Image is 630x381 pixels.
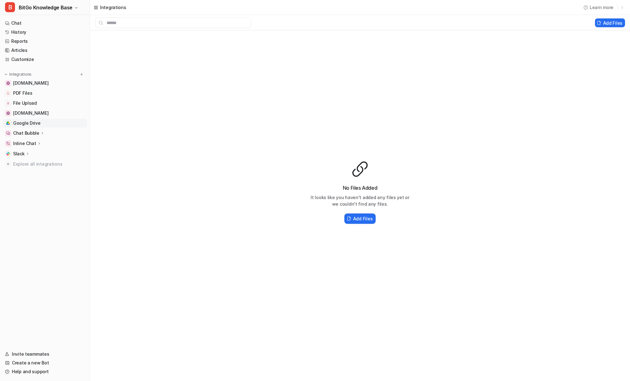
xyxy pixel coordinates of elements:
button: Learn more [581,2,617,13]
a: Invite teammates [2,350,87,358]
h3: No Files Added [310,184,410,192]
p: Chat Bubble [13,130,39,136]
span: File Upload [13,100,37,106]
img: developers.bitgo.com [6,111,10,115]
a: File UploadFile Upload [2,99,87,108]
a: Reports [2,37,87,46]
a: developers.bitgo.com[DOMAIN_NAME] [2,109,87,118]
img: expand menu [4,72,8,77]
a: History [2,28,87,37]
p: Inline Chat [13,140,36,147]
p: Integrations [9,72,32,77]
img: www.bitgo.com [6,81,10,85]
span: PDF Files [13,90,32,96]
button: Add Files [344,213,376,224]
img: Chat Bubble [6,131,10,135]
p: It looks like you haven't added any files yet or we couldn't find any files. [310,194,410,207]
button: Add Files [595,18,625,27]
a: Articles [2,46,87,55]
span: [DOMAIN_NAME] [13,110,48,116]
a: Chat [2,19,87,28]
a: Create a new Bot [2,358,87,367]
img: PDF Files [6,91,10,95]
div: Integrations [100,4,126,11]
img: Slack [6,152,10,156]
span: B [5,2,15,12]
p: Slack [13,151,25,157]
img: menu_add.svg [79,72,84,77]
span: Learn more [590,4,613,11]
span: Explore all integrations [13,159,85,169]
button: Integrations [2,71,33,78]
a: Explore all integrations [2,160,87,168]
a: PDF FilesPDF Files [2,89,87,98]
a: Help and support [2,367,87,376]
img: explore all integrations [5,161,11,167]
a: Google DriveGoogle Drive [2,119,87,128]
img: File Upload [6,101,10,105]
img: Inline Chat [6,142,10,145]
img: Google Drive [6,121,10,125]
a: www.bitgo.com[DOMAIN_NAME] [2,79,87,88]
a: Customize [2,55,87,64]
h2: Add Files [353,215,372,222]
span: Google Drive [13,120,41,126]
span: BitGo Knowledge Base [19,3,72,12]
span: [DOMAIN_NAME] [13,80,48,86]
